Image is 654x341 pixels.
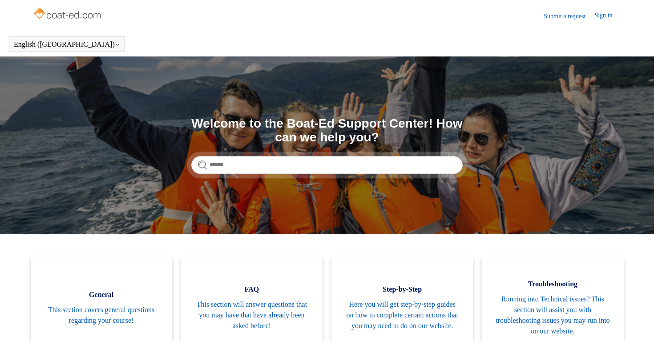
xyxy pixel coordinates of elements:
span: Step-by-Step [345,284,460,295]
span: Running into Technical issues? This section will assist you with troubleshooting issues you may r... [495,294,610,337]
h1: Welcome to the Boat-Ed Support Center! How can we help you? [191,117,463,144]
span: This section covers general questions regarding your course! [44,305,159,326]
span: Troubleshooting [495,279,610,289]
span: Here you will get step-by-step guides on how to complete certain actions that you may need to do ... [345,299,460,331]
a: Sign in [594,11,621,21]
input: Search [191,156,463,174]
span: General [44,289,159,300]
span: FAQ [194,284,309,295]
img: Boat-Ed Help Center home page [33,5,104,23]
div: Live chat [624,311,647,334]
a: Submit a request [544,12,594,21]
button: English ([GEOGRAPHIC_DATA]) [14,40,120,48]
span: This section will answer questions that you may have that have already been asked before! [194,299,309,331]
